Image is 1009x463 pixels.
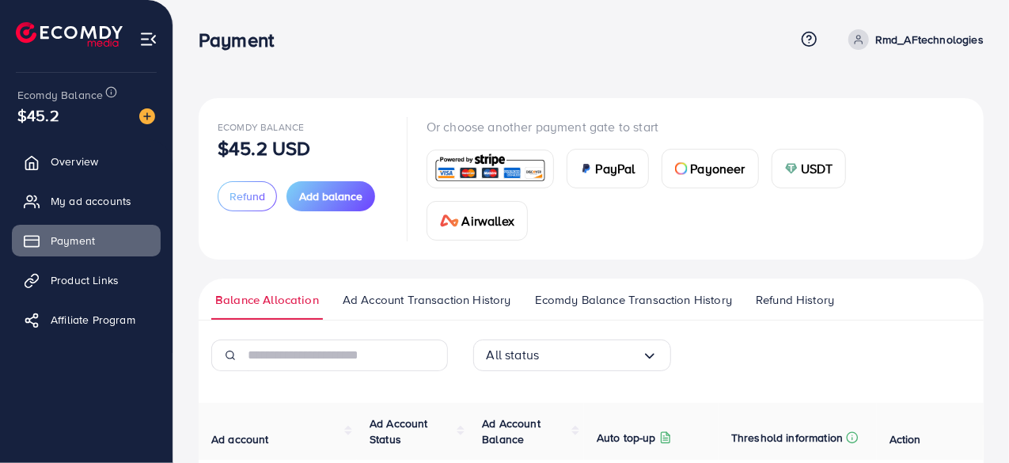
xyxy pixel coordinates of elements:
[215,291,319,309] span: Balance Allocation
[218,181,277,211] button: Refund
[12,146,161,177] a: Overview
[51,233,95,249] span: Payment
[462,211,514,230] span: Airwallex
[51,312,135,328] span: Affiliate Program
[942,392,997,451] iframe: Chat
[427,117,965,136] p: Or choose another payment gate to start
[567,149,649,188] a: cardPayPal
[482,416,541,447] span: Ad Account Balance
[17,104,59,127] span: $45.2
[218,139,310,157] p: $45.2 USD
[12,225,161,256] a: Payment
[662,149,759,188] a: cardPayoneer
[139,30,157,48] img: menu
[675,162,688,175] img: card
[691,159,745,178] span: Payoneer
[580,162,593,175] img: card
[12,185,161,217] a: My ad accounts
[139,108,155,124] img: image
[286,181,375,211] button: Add balance
[772,149,847,188] a: cardUSDT
[12,304,161,336] a: Affiliate Program
[51,154,98,169] span: Overview
[597,428,656,447] p: Auto top-up
[785,162,798,175] img: card
[199,28,286,51] h3: Payment
[473,340,671,371] div: Search for option
[218,120,304,134] span: Ecomdy Balance
[731,428,843,447] p: Threshold information
[51,193,131,209] span: My ad accounts
[801,159,833,178] span: USDT
[370,416,428,447] span: Ad Account Status
[440,214,459,227] img: card
[487,343,540,367] span: All status
[17,87,103,103] span: Ecomdy Balance
[535,291,732,309] span: Ecomdy Balance Transaction History
[12,264,161,296] a: Product Links
[432,152,548,186] img: card
[427,201,528,241] a: cardAirwallex
[16,22,123,47] img: logo
[427,150,554,188] a: card
[842,29,984,50] a: Rmd_AFtechnologies
[299,188,362,204] span: Add balance
[890,431,921,447] span: Action
[596,159,635,178] span: PayPal
[875,30,984,49] p: Rmd_AFtechnologies
[51,272,119,288] span: Product Links
[756,291,834,309] span: Refund History
[229,188,265,204] span: Refund
[343,291,511,309] span: Ad Account Transaction History
[211,431,269,447] span: Ad account
[539,343,641,367] input: Search for option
